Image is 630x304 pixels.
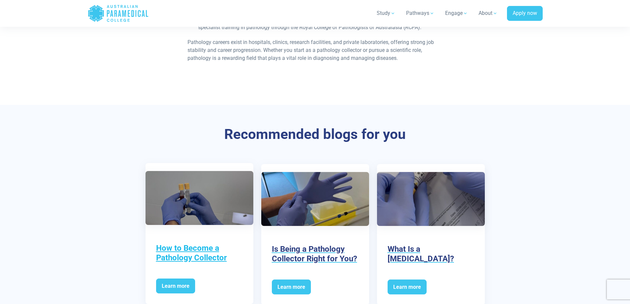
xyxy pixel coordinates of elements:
[402,4,439,22] a: Pathways
[373,4,399,22] a: Study
[122,126,509,143] h3: Recommended blogs for you
[156,243,243,263] h3: How to Become a Pathology Collector
[261,172,369,226] img: Is Being a Pathology Collector Right for You?
[377,172,485,226] img: What Is a Phlebotomist?
[507,6,543,21] a: Apply now
[146,171,253,225] img: How to Become a Pathology Collector
[272,244,358,264] h3: Is Being a Pathology Collector Right for You?
[188,38,443,62] p: Pathology careers exist in hospitals, clinics, research facilities, and private laboratories, off...
[388,244,474,264] h3: What Is a [MEDICAL_DATA]?
[156,279,195,294] span: Learn more
[441,4,472,22] a: Engage
[388,280,427,295] span: Learn more
[88,3,149,24] a: Australian Paramedical College
[272,280,311,295] span: Learn more
[475,4,502,22] a: About
[146,163,253,304] a: How to Become a Pathology Collector Learn more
